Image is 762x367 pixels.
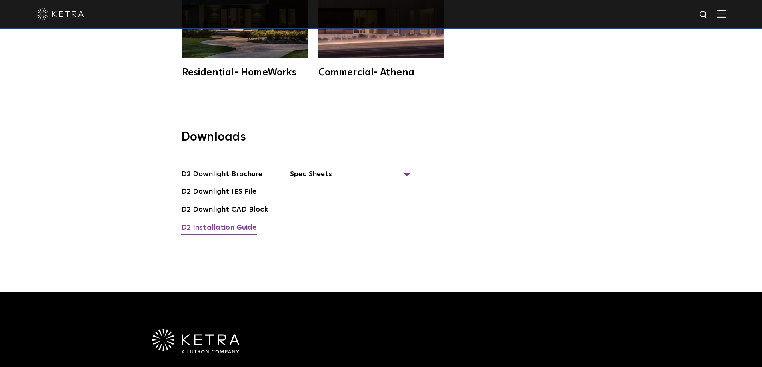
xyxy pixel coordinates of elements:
[181,204,268,217] a: D2 Downlight CAD Block
[181,186,257,199] a: D2 Downlight IES File
[181,222,257,235] a: D2 Installation Guide
[290,169,410,186] span: Spec Sheets
[699,10,709,20] img: search icon
[181,129,581,150] h3: Downloads
[181,169,263,181] a: D2 Downlight Brochure
[318,68,444,77] div: Commercial- Athena
[36,8,84,20] img: ketra-logo-2019-white
[717,10,726,18] img: Hamburger%20Nav.svg
[152,329,240,354] img: Ketra-aLutronCo_White_RGB
[182,68,308,77] div: Residential- HomeWorks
